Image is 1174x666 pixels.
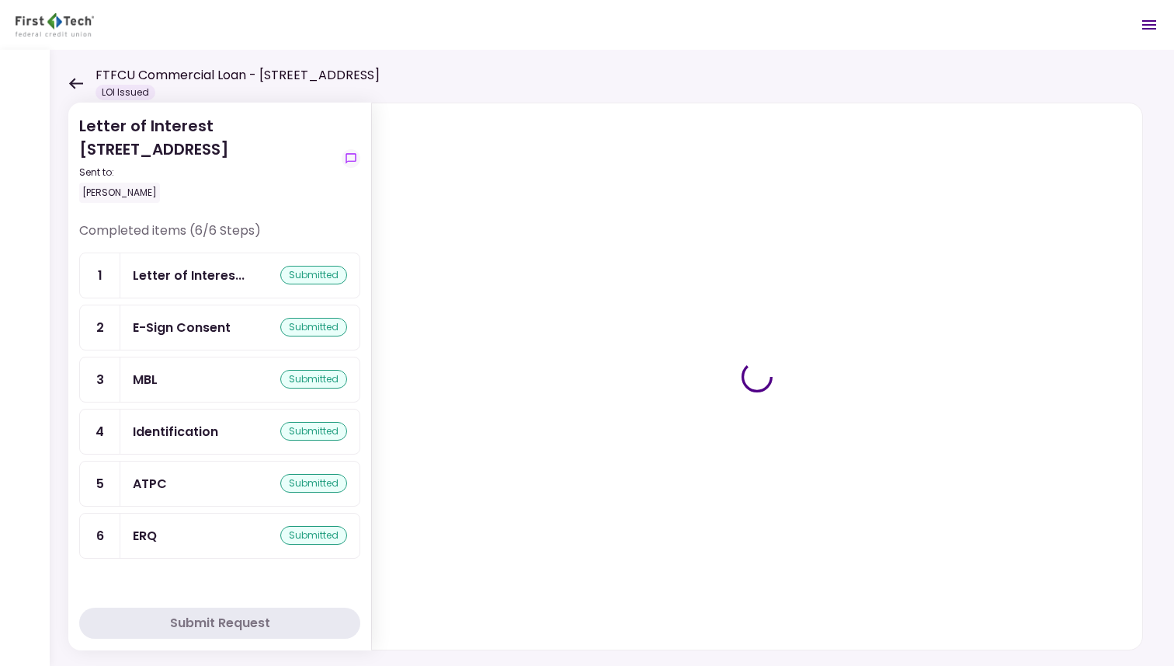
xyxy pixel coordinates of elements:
[79,305,360,350] a: 2E-Sign Consentsubmitted
[80,253,120,298] div: 1
[170,614,270,633] div: Submit Request
[133,318,231,337] div: E-Sign Consent
[96,85,155,100] div: LOI Issued
[280,318,347,336] div: submitted
[79,513,360,559] a: 6ERQsubmitted
[79,409,360,455] a: 4Identificationsubmitted
[133,266,245,285] div: Letter of Interest
[133,474,167,493] div: ATPC
[133,526,157,546] div: ERQ
[133,370,158,389] div: MBL
[79,608,360,639] button: Submit Request
[280,526,347,545] div: submitted
[79,166,335,180] div: Sent to:
[79,253,360,298] a: 1Letter of Interestsubmitted
[79,221,360,253] div: Completed items (6/6 Steps)
[80,410,120,454] div: 4
[80,462,120,506] div: 5
[79,114,335,203] div: Letter of Interest [STREET_ADDRESS]
[280,370,347,389] div: submitted
[133,422,218,441] div: Identification
[1131,6,1168,44] button: Open menu
[280,422,347,441] div: submitted
[280,266,347,284] div: submitted
[16,13,94,37] img: Partner icon
[80,357,120,402] div: 3
[80,305,120,350] div: 2
[96,66,380,85] h1: FTFCU Commercial Loan - [STREET_ADDRESS]
[280,474,347,493] div: submitted
[79,183,160,203] div: [PERSON_NAME]
[342,149,360,168] button: show-messages
[79,461,360,507] a: 5ATPCsubmitted
[79,357,360,403] a: 3MBLsubmitted
[80,514,120,558] div: 6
